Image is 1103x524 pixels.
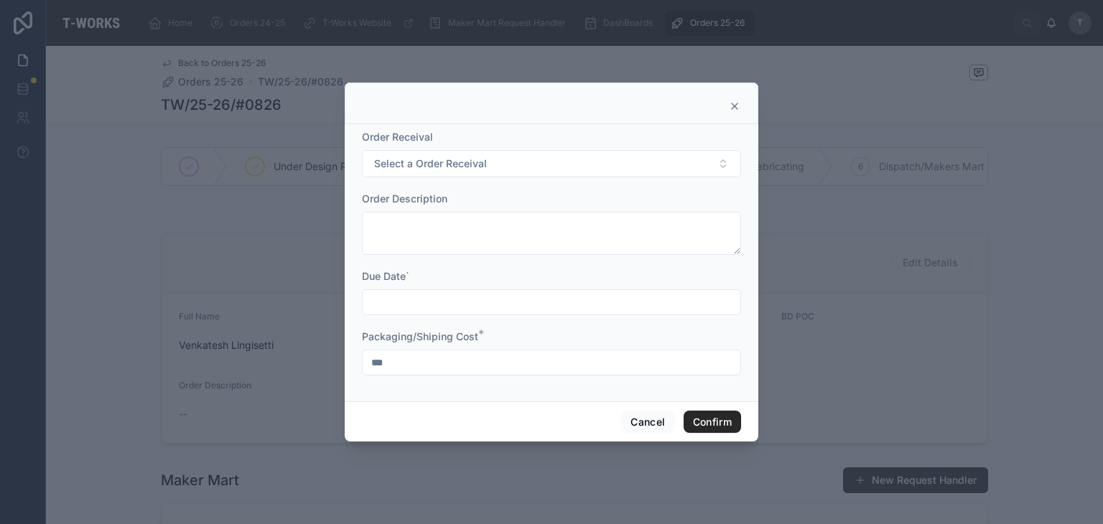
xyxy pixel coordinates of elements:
button: Confirm [684,411,741,434]
span: Due Date` [362,270,409,282]
span: Order Description [362,192,447,205]
span: Order Receival [362,131,433,143]
span: Select a Order Receival [374,156,487,171]
button: Select Button [362,150,741,177]
span: Packaging/Shiping Cost [362,330,478,342]
button: Cancel [621,411,674,434]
